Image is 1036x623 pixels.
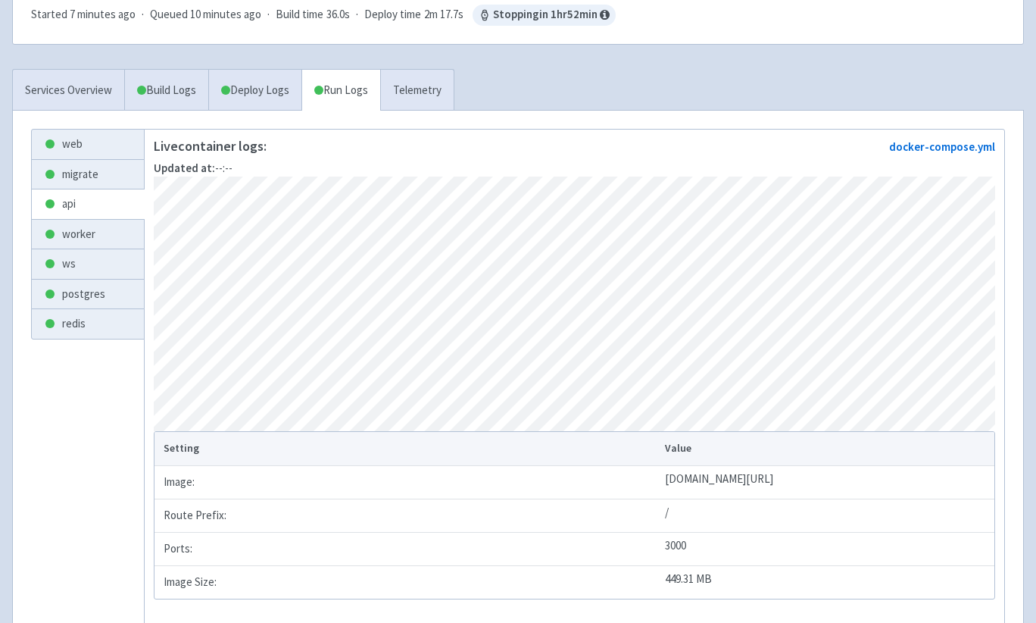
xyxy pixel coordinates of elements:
[70,7,136,21] time: 7 minutes ago
[889,139,995,154] a: docker-compose.yml
[154,139,267,154] p: Live container logs:
[154,161,232,175] span: --:--
[32,309,144,339] a: redis
[660,565,994,599] td: 449.31 MB
[326,6,350,23] span: 36.0s
[364,6,421,23] span: Deploy time
[276,6,323,23] span: Build time
[13,70,124,111] a: Services Overview
[208,70,301,111] a: Deploy Logs
[150,7,261,21] span: Queued
[190,7,261,21] time: 10 minutes ago
[301,70,380,111] a: Run Logs
[32,160,144,189] a: migrate
[32,220,144,249] a: worker
[660,465,994,499] td: [DOMAIN_NAME][URL]
[154,532,660,565] td: Ports:
[660,499,994,532] td: /
[154,465,660,499] td: Image:
[31,7,136,21] span: Started
[31,5,616,26] div: · · ·
[473,5,616,26] span: Stopping in 1 hr 52 min
[424,6,463,23] span: 2m 17.7s
[660,432,994,465] th: Value
[32,280,144,309] a: postgres
[154,432,660,465] th: Setting
[154,565,660,599] td: Image Size:
[154,499,660,532] td: Route Prefix:
[32,189,144,219] a: api
[660,532,994,565] td: 3000
[380,70,454,111] a: Telemetry
[125,70,208,111] a: Build Logs
[32,130,144,159] a: web
[154,161,215,175] strong: Updated at:
[32,249,144,279] a: ws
